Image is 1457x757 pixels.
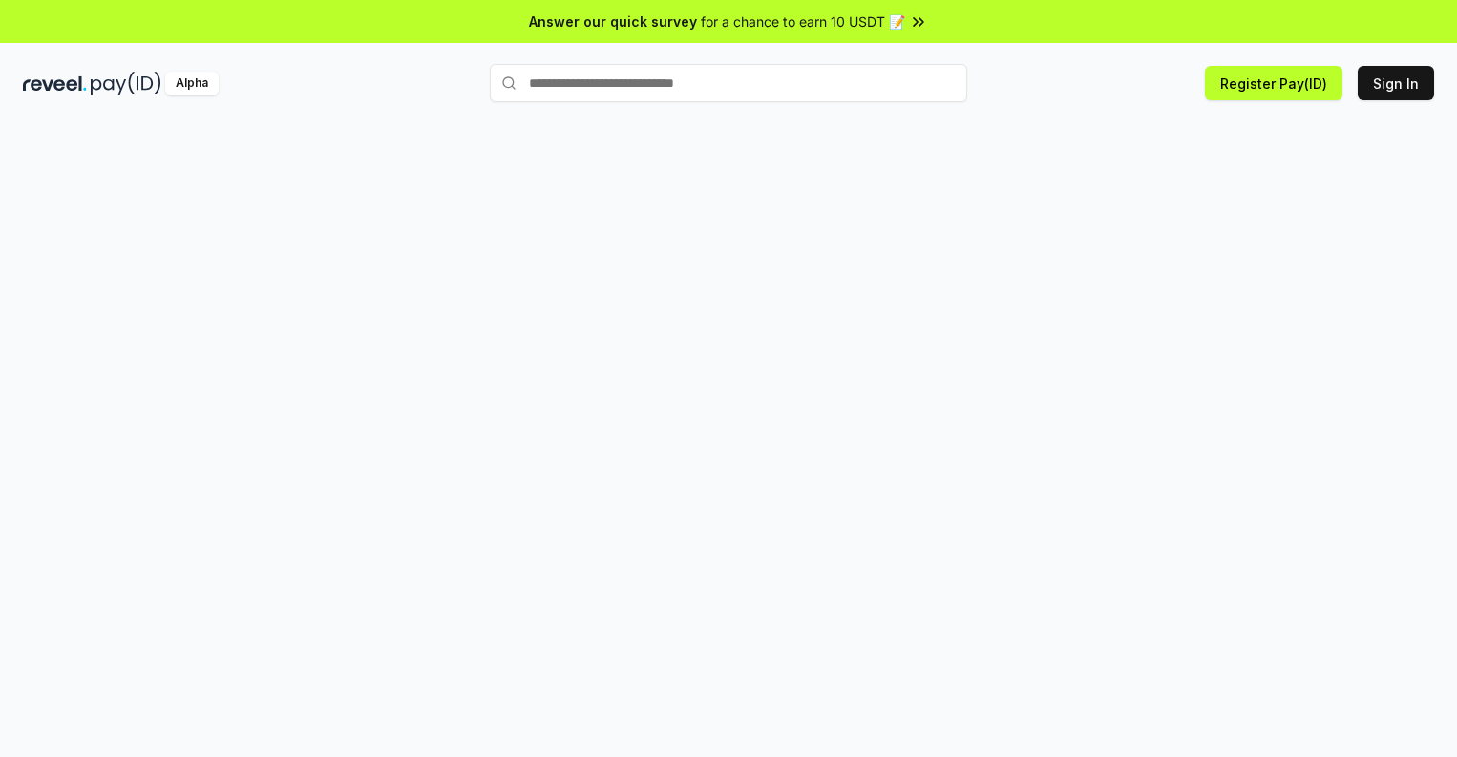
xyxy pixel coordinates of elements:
[1358,66,1434,100] button: Sign In
[529,11,697,32] span: Answer our quick survey
[701,11,905,32] span: for a chance to earn 10 USDT 📝
[23,72,87,95] img: reveel_dark
[91,72,161,95] img: pay_id
[165,72,219,95] div: Alpha
[1205,66,1342,100] button: Register Pay(ID)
